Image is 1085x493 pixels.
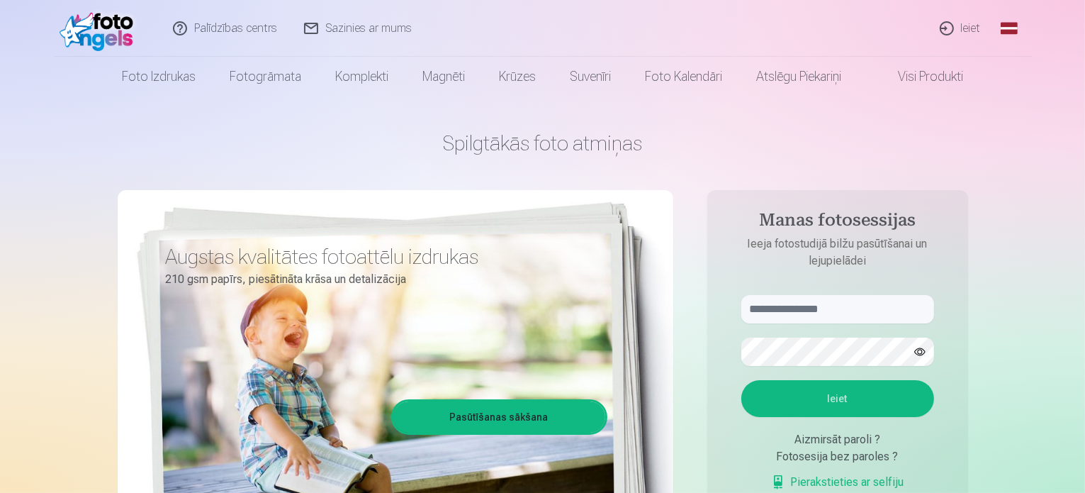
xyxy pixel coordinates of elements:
[482,57,553,96] a: Krūzes
[105,57,213,96] a: Foto izdrukas
[628,57,739,96] a: Foto kalendāri
[166,270,597,289] p: 210 gsm papīrs, piesātināta krāsa un detalizācija
[393,401,605,433] a: Pasūtīšanas sākšana
[741,380,934,417] button: Ieiet
[553,57,628,96] a: Suvenīri
[213,57,318,96] a: Fotogrāmata
[405,57,482,96] a: Magnēti
[858,57,980,96] a: Visi produkti
[60,6,141,51] img: /fa1
[166,244,597,270] h3: Augstas kvalitātes fotoattēlu izdrukas
[727,210,948,236] h4: Manas fotosessijas
[727,236,948,270] p: Ieeja fotostudijā bilžu pasūtīšanai un lejupielādei
[741,448,934,465] div: Fotosesija bez paroles ?
[118,131,968,156] h1: Spilgtākās foto atmiņas
[741,431,934,448] div: Aizmirsāt paroli ?
[771,474,904,491] a: Pierakstieties ar selfiju
[318,57,405,96] a: Komplekti
[739,57,858,96] a: Atslēgu piekariņi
